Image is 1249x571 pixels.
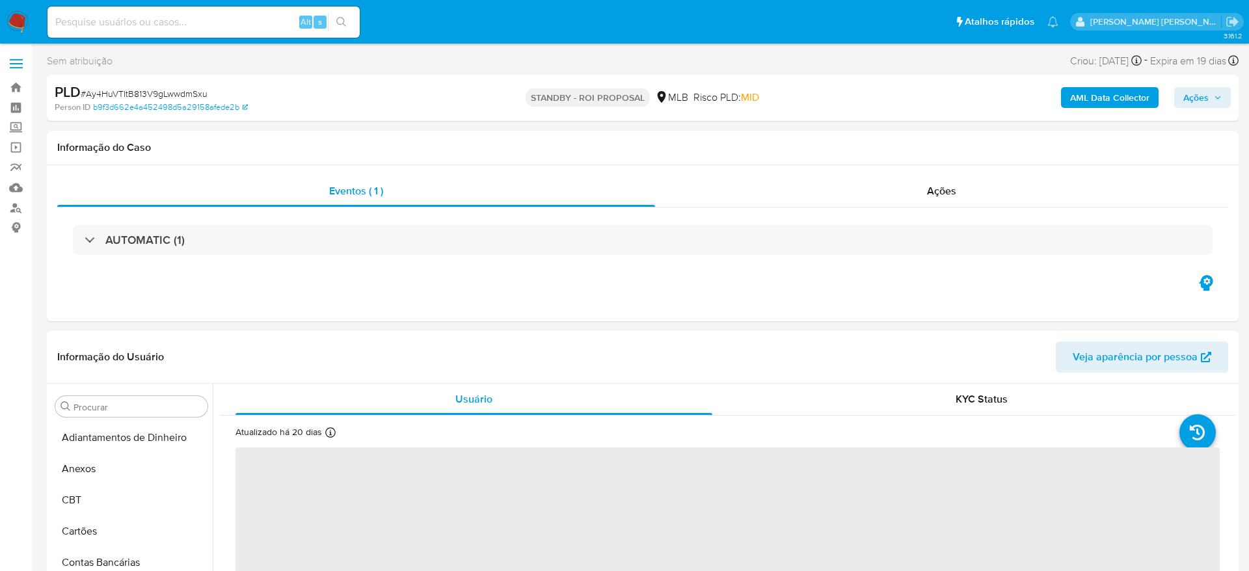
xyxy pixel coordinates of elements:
p: Atualizado há 20 dias [235,426,322,438]
button: Cartões [50,516,213,547]
button: search-icon [328,13,355,31]
button: Veja aparência por pessoa [1056,341,1228,373]
span: s [318,16,322,28]
span: Risco PLD: [693,90,759,105]
span: - [1144,52,1148,70]
span: Usuário [455,392,492,406]
h1: Informação do Caso [57,141,1228,154]
b: PLD [55,81,81,102]
button: CBT [50,485,213,516]
button: AML Data Collector [1061,87,1159,108]
h1: Informação do Usuário [57,351,164,364]
span: Atalhos rápidos [965,15,1034,29]
button: Anexos [50,453,213,485]
input: Procurar [74,401,202,413]
div: MLB [655,90,688,105]
button: Adiantamentos de Dinheiro [50,422,213,453]
h3: AUTOMATIC (1) [105,233,185,247]
span: Expira em 19 dias [1150,54,1226,68]
span: Eventos ( 1 ) [329,183,383,198]
a: Notificações [1047,16,1058,27]
a: Sair [1226,15,1239,29]
b: AML Data Collector [1070,87,1149,108]
div: AUTOMATIC (1) [73,225,1213,255]
p: lucas.santiago@mercadolivre.com [1090,16,1222,28]
span: MID [741,90,759,105]
span: Sem atribuição [47,54,113,68]
button: Procurar [60,401,71,412]
input: Pesquise usuários ou casos... [47,14,360,31]
a: b9f3d662e4a452498d5a29158afede2b [93,101,248,113]
button: Ações [1174,87,1231,108]
span: Ações [1183,87,1209,108]
span: KYC Status [956,392,1008,406]
b: Person ID [55,101,90,113]
span: Veja aparência por pessoa [1073,341,1198,373]
div: Criou: [DATE] [1070,52,1142,70]
span: Ações [927,183,956,198]
span: # Ay4HuVTItB813V9gLwwdmSxu [81,87,208,100]
p: STANDBY - ROI PROPOSAL [526,88,650,107]
span: Alt [301,16,311,28]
